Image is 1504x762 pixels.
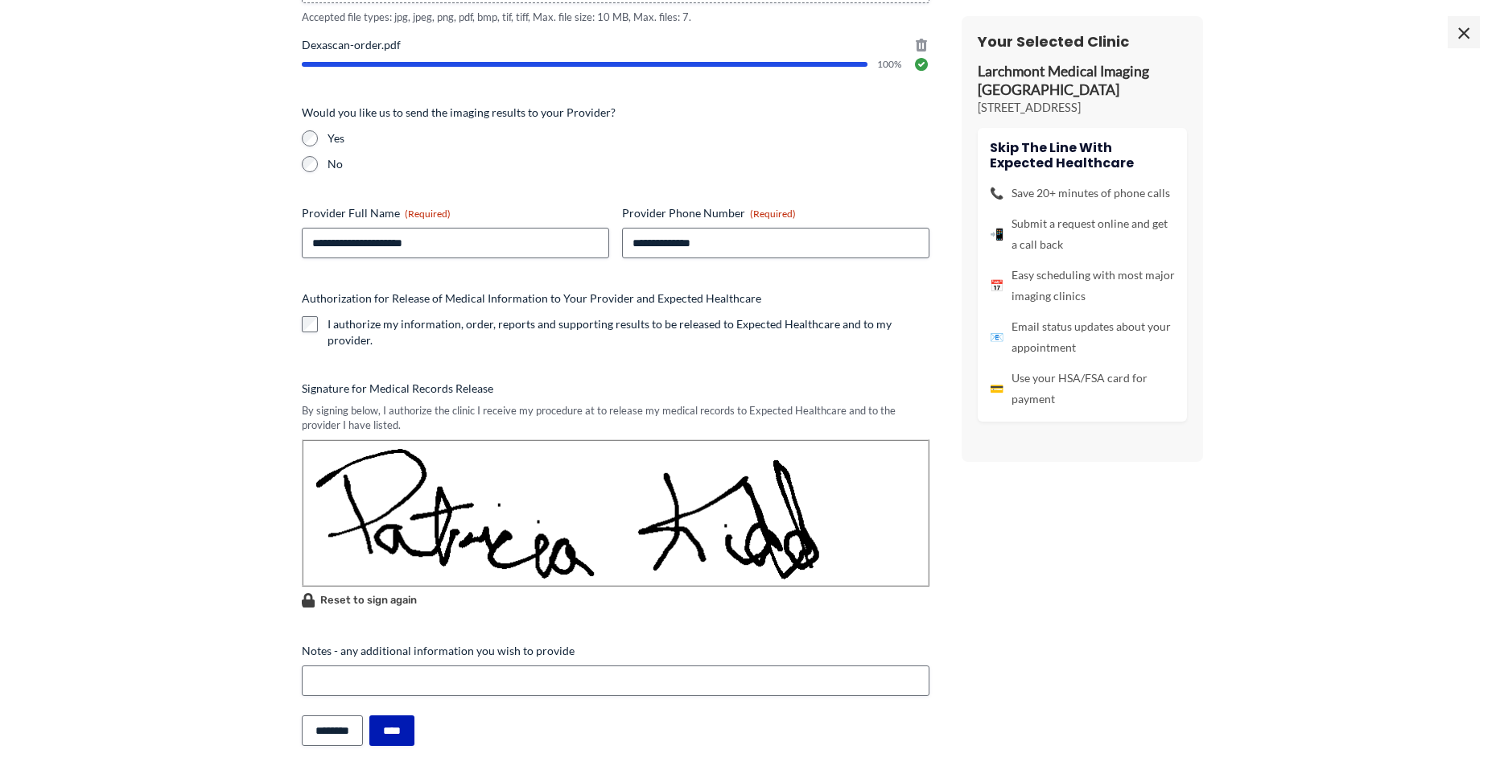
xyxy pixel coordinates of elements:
[990,140,1175,171] h4: Skip the line with Expected Healthcare
[302,290,761,307] legend: Authorization for Release of Medical Information to Your Provider and Expected Healthcare
[990,327,1003,348] span: 📧
[990,368,1175,410] li: Use your HSA/FSA card for payment
[990,183,1003,204] span: 📞
[302,10,929,25] span: Accepted file types: jpg, jpeg, png, pdf, bmp, tif, tiff, Max. file size: 10 MB, Max. files: 7.
[990,378,1003,399] span: 💳
[990,183,1175,204] li: Save 20+ minutes of phone calls
[990,213,1175,255] li: Submit a request online and get a call back
[622,205,929,221] label: Provider Phone Number
[990,265,1175,307] li: Easy scheduling with most major imaging clinics
[1448,16,1480,48] span: ×
[405,208,451,220] span: (Required)
[302,205,609,221] label: Provider Full Name
[978,63,1187,100] p: Larchmont Medical Imaging [GEOGRAPHIC_DATA]
[302,439,929,587] img: Signature Image
[750,208,796,220] span: (Required)
[990,316,1175,358] li: Email status updates about your appointment
[328,156,929,172] label: No
[302,381,929,397] label: Signature for Medical Records Release
[328,316,929,348] label: I authorize my information, order, reports and supporting results to be released to Expected Heal...
[328,130,929,146] label: Yes
[302,37,929,53] span: Dexascan-order.pdf
[978,100,1187,116] p: [STREET_ADDRESS]
[978,32,1187,51] h3: Your Selected Clinic
[302,591,417,610] button: Reset to sign again
[877,60,904,69] span: 100%
[990,224,1003,245] span: 📲
[990,275,1003,296] span: 📅
[302,643,929,659] label: Notes - any additional information you wish to provide
[302,403,929,433] div: By signing below, I authorize the clinic I receive my procedure at to release my medical records ...
[302,105,616,121] legend: Would you like us to send the imaging results to your Provider?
